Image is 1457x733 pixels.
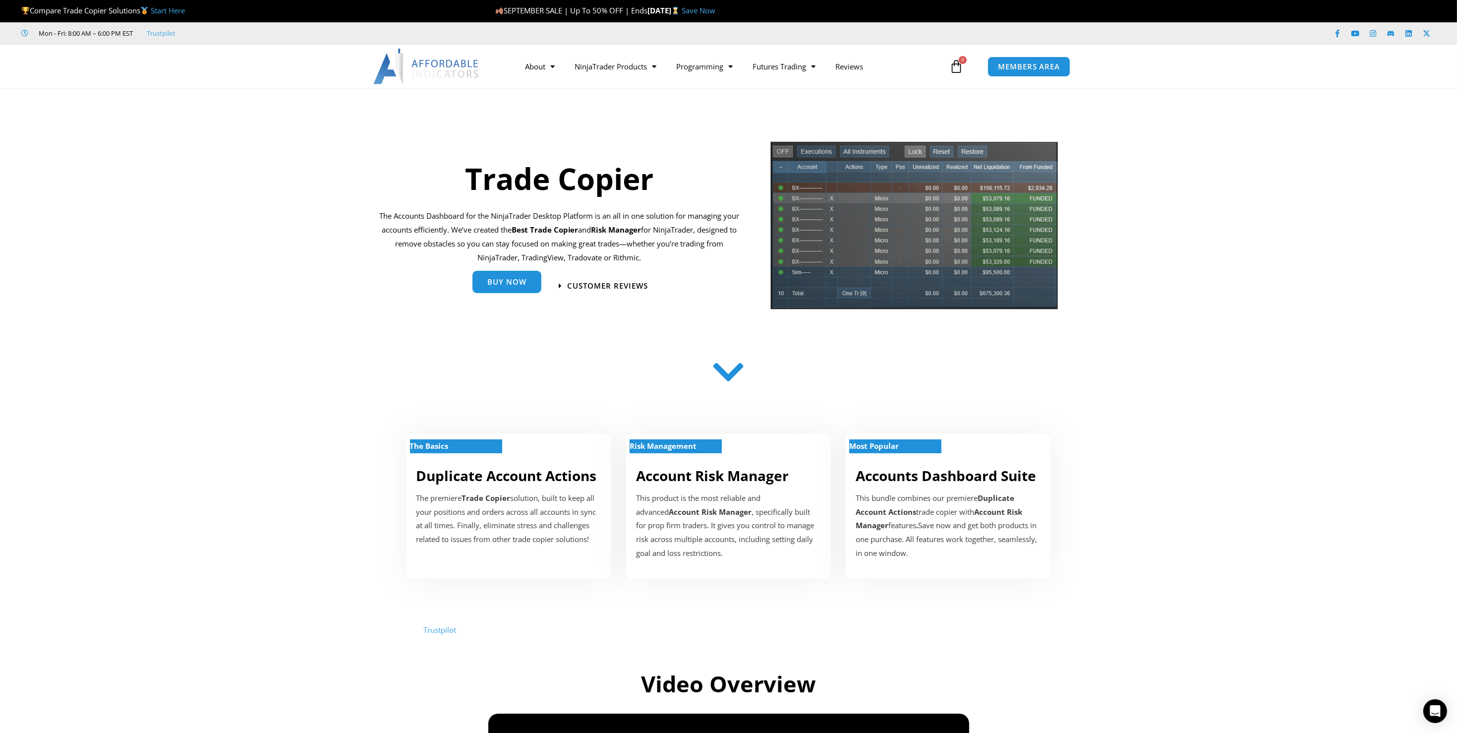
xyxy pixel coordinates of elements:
a: Duplicate Account Actions [416,466,597,485]
div: Open Intercom Messenger [1423,699,1447,723]
strong: Risk Management [630,441,697,451]
strong: Risk Manager [591,225,641,235]
img: 🏆 [22,7,29,14]
a: NinjaTrader Products [565,55,667,78]
b: . [916,520,918,530]
b: Best Trade Copier [512,225,579,235]
a: Trustpilot [147,27,176,39]
img: 🍂 [496,7,503,14]
p: The premiere solution, built to keep all your positions and orders across all accounts in sync at... [416,491,601,547]
span: Mon - Fri: 8:00 AM – 6:00 PM EST [37,27,133,39]
a: Save Now [682,5,715,15]
span: Compare Trade Copier Solutions [21,5,185,15]
a: Buy Now [472,271,541,293]
img: 🥇 [141,7,148,14]
strong: Trade Copier [462,493,511,503]
nav: Menu [516,55,947,78]
a: Start Here [151,5,185,15]
strong: Most Popular [849,441,899,451]
img: ⌛ [672,7,679,14]
a: Futures Trading [743,55,826,78]
h2: Video Overview [451,670,1006,699]
span: Buy Now [487,278,526,286]
a: Customer Reviews [559,282,648,290]
span: MEMBERS AREA [998,63,1060,70]
span: Customer Reviews [567,282,648,290]
p: This product is the most reliable and advanced , specifically built for prop firm traders. It giv... [636,491,821,560]
img: LogoAI | Affordable Indicators – NinjaTrader [373,49,480,84]
a: Trustpilot [424,625,457,635]
p: The Accounts Dashboard for the NinjaTrader Desktop Platform is an all in one solution for managin... [379,209,740,264]
span: 0 [959,56,967,64]
a: Reviews [826,55,874,78]
img: tradecopier | Affordable Indicators – NinjaTrader [769,140,1059,317]
strong: [DATE] [647,5,682,15]
span: SEPTEMBER SALE | Up To 50% OFF | Ends [495,5,647,15]
a: About [516,55,565,78]
div: This bundle combines our premiere trade copier with features Save now and get both products in on... [856,491,1041,560]
strong: The Basics [410,441,449,451]
strong: Account Risk Manager [669,507,752,517]
a: Accounts Dashboard Suite [856,466,1036,485]
a: MEMBERS AREA [988,57,1070,77]
h1: Trade Copier [379,158,740,199]
b: Duplicate Account Actions [856,493,1014,517]
a: 0 [934,52,978,81]
a: Programming [667,55,743,78]
a: Account Risk Manager [636,466,789,485]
